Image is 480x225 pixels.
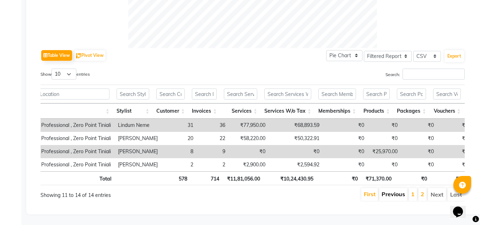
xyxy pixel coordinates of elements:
[269,119,323,132] td: ₹68,893.59
[156,89,185,100] input: Search Customer
[393,103,430,119] th: Packages: activate to sort column ascending
[52,69,76,80] select: Showentries
[269,132,323,145] td: ₹50,322.91
[368,158,401,171] td: ₹0
[192,89,217,100] input: Search Invoices
[41,187,211,199] div: Showing 11 to 14 of 14 entries
[395,171,431,185] th: ₹0
[197,132,229,145] td: 22
[16,171,115,185] th: Total
[401,119,437,132] td: ₹0
[114,119,161,132] td: Lindum Neme
[16,132,114,145] td: Athenian Professional , Zero Point Tiniali
[197,158,229,171] td: 2
[318,89,356,100] input: Search Memberships
[323,145,368,158] td: ₹0
[269,145,323,158] td: ₹0
[403,69,465,80] input: Search:
[161,158,197,171] td: 2
[41,69,90,80] label: Show entries
[114,145,161,158] td: [PERSON_NAME]
[437,145,471,158] td: ₹0
[364,191,376,198] a: First
[117,89,149,100] input: Search Stylist
[76,53,81,59] img: pivot.png
[114,132,161,145] td: [PERSON_NAME]
[188,103,220,119] th: Invoices: activate to sort column ascending
[229,158,269,171] td: ₹2,900.00
[363,89,390,100] input: Search Products
[197,145,229,158] td: 9
[191,171,223,185] th: 714
[385,69,465,80] label: Search:
[153,103,188,119] th: Customer: activate to sort column ascending
[323,158,368,171] td: ₹0
[197,119,229,132] td: 36
[421,191,424,198] a: 2
[368,119,401,132] td: ₹0
[16,158,114,171] td: Athenian Professional , Zero Point Tiniali
[450,197,473,218] iframe: chat widget
[161,145,197,158] td: 8
[401,145,437,158] td: ₹0
[229,119,269,132] td: ₹77,950.00
[437,158,471,171] td: ₹0
[264,89,311,100] input: Search Services W/o Tax
[401,158,437,171] td: ₹0
[411,191,415,198] a: 1
[161,119,197,132] td: 31
[113,103,153,119] th: Stylist: activate to sort column ascending
[401,132,437,145] td: ₹0
[397,89,426,100] input: Search Packages
[323,132,368,145] td: ₹0
[261,103,315,119] th: Services W/o Tax: activate to sort column ascending
[382,191,405,198] a: Previous
[323,119,368,132] td: ₹0
[155,171,191,185] th: 578
[361,171,395,185] th: ₹71,370.00
[224,89,257,100] input: Search Services
[368,132,401,145] td: ₹0
[223,171,264,185] th: ₹11,81,056.00
[41,50,72,61] button: Table View
[431,171,465,185] th: ₹0
[444,50,464,62] button: Export
[229,145,269,158] td: ₹0
[269,158,323,171] td: ₹2,594.92
[19,89,109,100] input: Search Location
[315,103,360,119] th: Memberships: activate to sort column ascending
[229,132,269,145] td: ₹58,220.00
[433,89,460,100] input: Search Vouchers
[16,103,113,119] th: Location: activate to sort column ascending
[430,103,464,119] th: Vouchers: activate to sort column ascending
[317,171,361,185] th: ₹0
[16,119,114,132] td: Athenian Professional , Zero Point Tiniali
[220,103,261,119] th: Services: activate to sort column ascending
[437,132,471,145] td: ₹0
[360,103,393,119] th: Products: activate to sort column ascending
[16,145,114,158] td: Athenian Professional , Zero Point Tiniali
[437,119,471,132] td: ₹0
[114,158,161,171] td: [PERSON_NAME]
[74,50,106,61] button: Pivot View
[264,171,317,185] th: ₹10,24,430.95
[161,132,197,145] td: 20
[368,145,401,158] td: ₹25,970.00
